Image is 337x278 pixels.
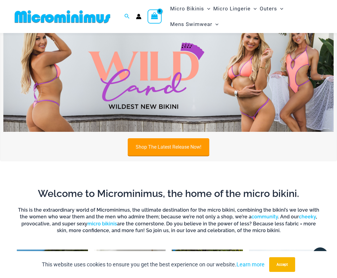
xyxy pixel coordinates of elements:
[269,257,295,272] button: Accept
[12,10,113,24] img: MM SHOP LOGO FLAT
[128,138,209,156] a: Shop The Latest Release Now!
[299,214,316,220] a: cheeky
[251,214,278,220] a: community
[87,221,117,227] a: micro bikinis
[124,13,130,20] a: Search icon link
[251,1,257,17] span: Menu Toggle
[42,260,265,269] p: This website uses cookies to ensure you get the best experience on our website.
[17,187,320,200] h2: Welcome to Microminimus, the home of the micro bikini.
[213,1,251,17] span: Micro Lingerie
[260,1,277,17] span: Outers
[212,1,258,17] a: Micro LingerieMenu ToggleMenu Toggle
[170,1,204,17] span: Micro Bikinis
[136,14,141,19] a: Account icon link
[212,17,218,32] span: Menu Toggle
[169,17,220,32] a: Mens SwimwearMenu ToggleMenu Toggle
[258,1,285,17] a: OutersMenu ToggleMenu Toggle
[236,261,265,268] a: Learn more
[204,1,210,17] span: Menu Toggle
[17,207,320,234] h6: This is the extraordinary world of Microminimus, the ultimate destination for the micro bikini, c...
[277,1,283,17] span: Menu Toggle
[170,17,212,32] span: Mens Swimwear
[169,1,212,17] a: Micro BikinisMenu ToggleMenu Toggle
[148,9,162,24] a: View Shopping Cart, empty
[3,20,334,132] img: Wild Card Neon Bliss Bikini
